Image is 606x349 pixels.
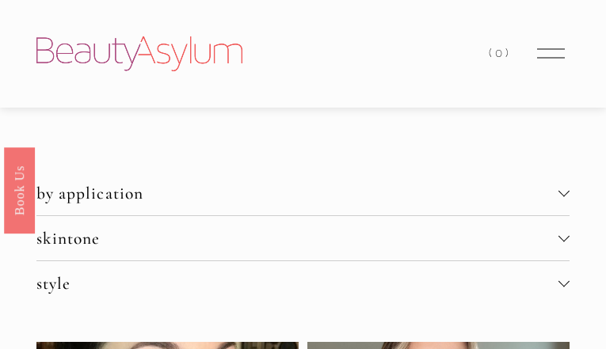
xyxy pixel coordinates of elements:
button: style [36,261,570,305]
span: skintone [36,228,558,248]
button: skintone [36,216,570,260]
span: ( [489,46,495,60]
button: by application [36,171,570,215]
span: by application [36,183,558,203]
a: 0 items in cart [489,43,511,64]
a: Book Us [4,146,35,233]
span: 0 [495,46,505,60]
span: ) [505,46,512,60]
img: Beauty Asylum | Bridal Hair &amp; Makeup Charlotte &amp; Atlanta [36,36,242,71]
span: style [36,273,558,294]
